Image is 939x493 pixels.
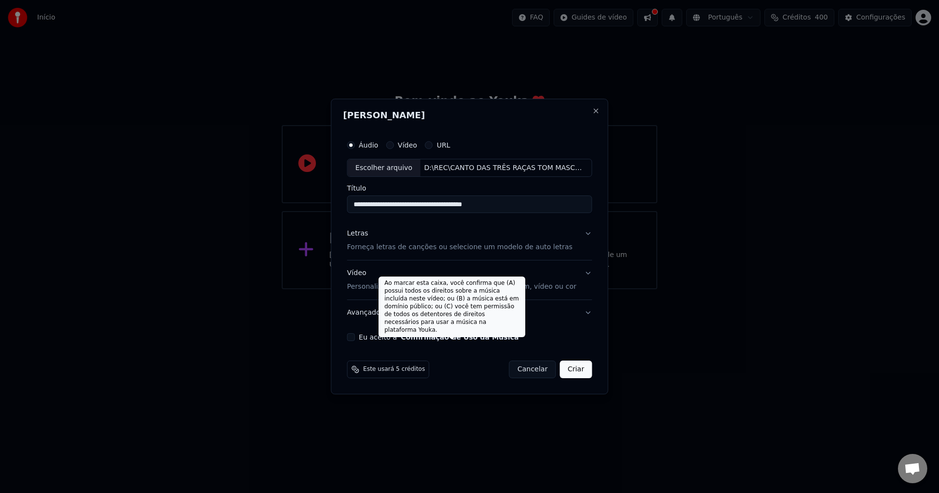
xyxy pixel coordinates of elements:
[420,163,586,173] div: D:\REC\CANTO DAS TRÊS RAÇAS TOM MASCULINO.MP3
[359,142,379,149] label: Áudio
[347,300,592,325] button: Avançado
[401,334,519,341] button: Eu aceito a
[347,269,577,292] div: Vídeo
[347,261,592,300] button: VídeoPersonalize o vídeo de [PERSON_NAME]: use imagem, vídeo ou cor
[347,185,592,192] label: Título
[343,111,596,120] h2: [PERSON_NAME]
[359,334,519,341] label: Eu aceito a
[437,142,450,149] label: URL
[347,243,573,253] p: Forneça letras de canções ou selecione um modelo de auto letras
[560,361,592,378] button: Criar
[363,365,425,373] span: Este usará 5 créditos
[348,159,421,177] div: Escolher arquivo
[347,221,592,260] button: LetrasForneça letras de canções ou selecione um modelo de auto letras
[379,277,525,337] div: Ao marcar esta caixa, você confirma que (A) possui todos os direitos sobre a música incluída nest...
[509,361,556,378] button: Cancelar
[347,229,368,239] div: Letras
[347,282,577,292] p: Personalize o vídeo de [PERSON_NAME]: use imagem, vídeo ou cor
[398,142,417,149] label: Vídeo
